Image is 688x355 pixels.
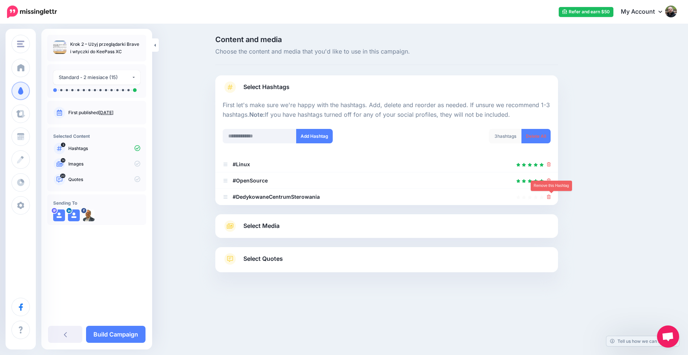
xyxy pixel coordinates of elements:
a: Tell us how we can improve [606,336,679,346]
div: Select Hashtags [223,100,551,205]
p: Hashtags [68,145,140,152]
img: menu.png [17,41,24,47]
a: Select Quotes [223,253,551,272]
a: Delete All [521,129,551,143]
p: Images [68,161,140,167]
img: Missinglettr [7,6,57,18]
a: [DATE] [99,110,113,115]
span: 14 [61,158,66,163]
div: Standard - 2 miesiace (15) [59,73,131,82]
img: 489377173_122102508986825540_6916578878396206131_n-bsa153311.jpg [83,209,95,221]
span: Content and media [215,36,558,43]
b: Note: [249,111,265,118]
p: Quotes [68,176,140,183]
span: 3 [61,143,65,147]
span: Select Hashtags [243,82,290,92]
p: First let's make sure we're happy with the hashtags. Add, delete and reorder as needed. If unsure... [223,100,551,120]
span: Select Quotes [243,254,283,264]
a: My Account [613,3,677,21]
img: b606a2c7cc5a32e3947439300a9d188d_thumb.jpg [53,41,66,54]
h4: Selected Content [53,133,140,139]
span: 3 [494,133,497,139]
h4: Sending To [53,200,140,206]
b: #Linux [233,161,250,167]
a: Refer and earn $50 [559,7,613,17]
button: Standard - 2 miesiace (15) [53,70,140,85]
div: hashtags [489,129,522,143]
img: user_default_image.png [53,209,65,221]
p: Krok 2 – Użyj przeglądarki Brave i wtyczki do KeePass XC [70,41,140,55]
a: Otwarty czat [657,325,679,348]
button: Add Hashtag [296,129,333,143]
span: 20 [60,174,65,178]
p: First published [68,109,140,116]
img: user_default_image.png [68,209,80,221]
span: Select Media [243,221,280,231]
a: Select Hashtags [223,81,551,100]
b: #DedykowaneCentrumSterowania [233,194,320,200]
span: Choose the content and media that you'd like to use in this campaign. [215,47,558,57]
a: Select Media [223,220,551,232]
b: #OpenSource [233,177,268,184]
